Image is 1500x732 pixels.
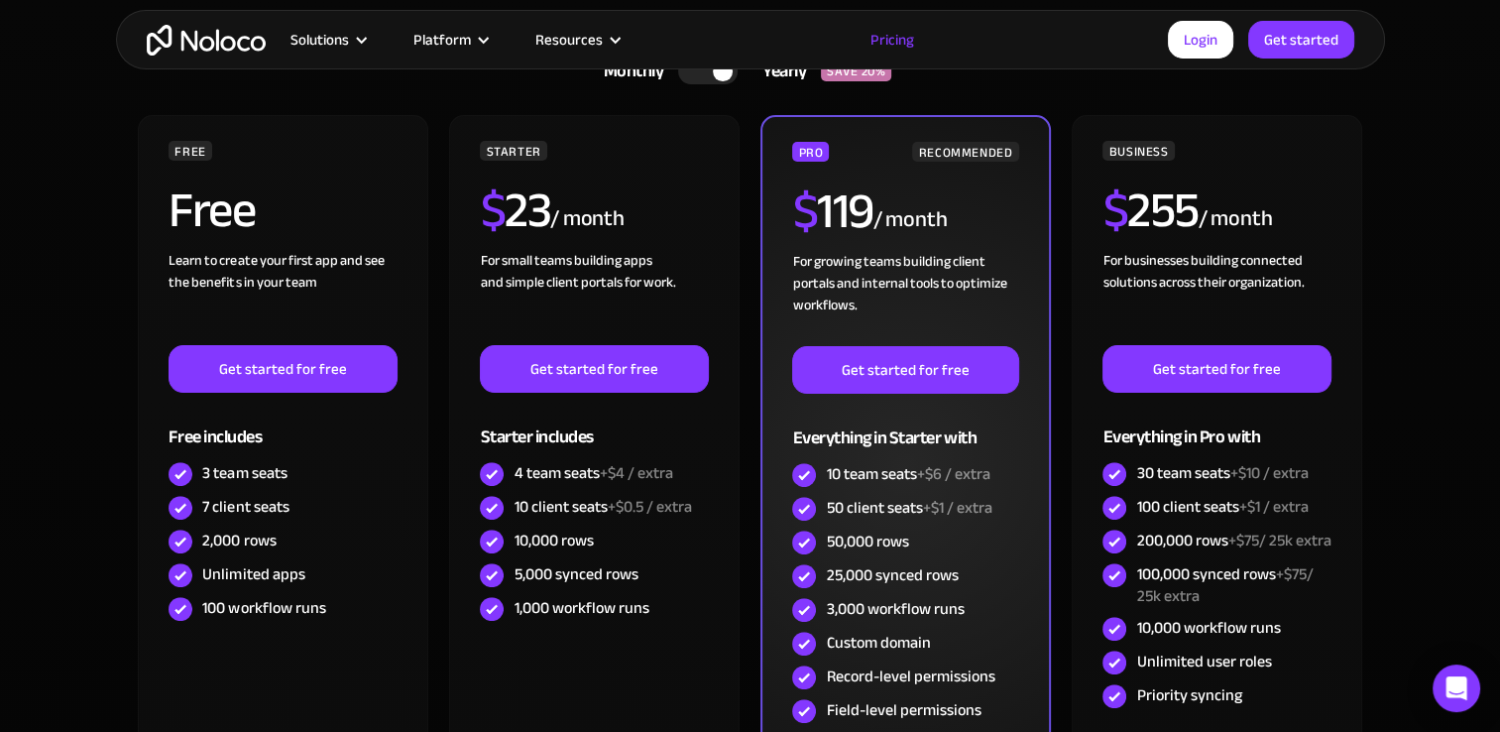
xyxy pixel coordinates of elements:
div: 100 client seats [1136,496,1308,518]
div: SAVE 20% [821,61,891,81]
a: Get started [1248,21,1354,59]
span: +$1 / extra [1238,492,1308,522]
span: +$10 / extra [1229,458,1308,488]
div: Yearly [738,57,821,86]
div: 4 team seats [514,462,672,484]
div: Solutions [290,27,349,53]
h2: Free [169,185,255,235]
div: PRO [792,142,829,162]
div: Starter includes [480,393,708,457]
div: STARTER [480,141,546,161]
div: Platform [389,27,511,53]
div: 10 client seats [514,496,691,518]
div: 10 team seats [826,463,989,485]
div: 10,000 rows [514,530,593,551]
div: Everything in Pro with [1102,393,1330,457]
div: For small teams building apps and simple client portals for work. ‍ [480,250,708,345]
a: Login [1168,21,1233,59]
div: Monthly [579,57,679,86]
h2: 119 [792,186,872,236]
div: Record-level permissions [826,666,994,687]
div: BUSINESS [1102,141,1174,161]
a: Get started for free [169,345,397,393]
div: 30 team seats [1136,462,1308,484]
a: Get started for free [1102,345,1330,393]
div: 5,000 synced rows [514,563,637,585]
span: $ [480,164,505,257]
div: 100 workflow runs [202,597,325,619]
div: Everything in Starter with [792,394,1018,458]
span: +$6 / extra [916,459,989,489]
a: home [147,25,266,56]
div: FREE [169,141,212,161]
div: 100,000 synced rows [1136,563,1330,607]
div: For businesses building connected solutions across their organization. ‍ [1102,250,1330,345]
div: Resources [535,27,603,53]
div: 50,000 rows [826,531,908,552]
a: Get started for free [792,346,1018,394]
div: Platform [413,27,471,53]
div: Unlimited apps [202,563,304,585]
div: Resources [511,27,642,53]
div: For growing teams building client portals and internal tools to optimize workflows. [792,251,1018,346]
div: 2,000 rows [202,530,276,551]
div: Priority syncing [1136,684,1241,706]
div: RECOMMENDED [912,142,1018,162]
div: Open Intercom Messenger [1433,665,1480,712]
div: Free includes [169,393,397,457]
div: 50 client seats [826,497,991,519]
div: Solutions [266,27,389,53]
span: $ [792,165,817,258]
div: Learn to create your first app and see the benefits in your team ‍ [169,250,397,345]
span: +$75/ 25k extra [1227,526,1330,555]
span: +$0.5 / extra [607,492,691,522]
a: Pricing [846,27,939,53]
span: +$4 / extra [599,458,672,488]
div: 3,000 workflow runs [826,598,964,620]
div: 10,000 workflow runs [1136,617,1280,639]
div: Field-level permissions [826,699,981,721]
div: Custom domain [826,632,930,654]
div: 7 client seats [202,496,288,518]
div: / month [872,204,947,236]
span: +$1 / extra [922,493,991,523]
span: +$75/ 25k extra [1136,559,1313,611]
a: Get started for free [480,345,708,393]
span: $ [1102,164,1127,257]
div: 200,000 rows [1136,530,1330,551]
div: / month [1198,203,1272,235]
div: 1,000 workflow runs [514,597,648,619]
h2: 255 [1102,185,1198,235]
div: 3 team seats [202,462,287,484]
div: / month [550,203,625,235]
div: 25,000 synced rows [826,564,958,586]
div: Unlimited user roles [1136,651,1271,672]
h2: 23 [480,185,550,235]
